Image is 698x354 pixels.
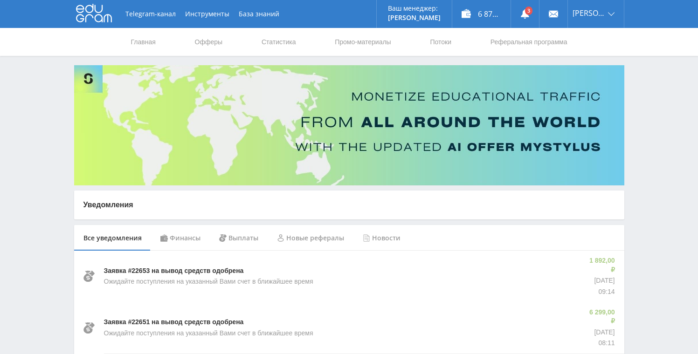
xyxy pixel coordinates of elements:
p: 09:14 [587,287,615,297]
p: [PERSON_NAME] [388,14,441,21]
p: Ожидайте поступления на указанный Вами счет в ближайшее время [104,277,313,286]
a: Промо-материалы [334,28,392,56]
p: Уведомления [83,200,615,210]
div: Новости [353,225,410,251]
p: Заявка #22651 на вывод средств одобрена [104,318,244,327]
p: 1 892,00 ₽ [587,256,615,274]
p: 6 299,00 ₽ [587,308,615,326]
p: [DATE] [587,328,615,337]
p: 08:11 [587,339,615,348]
div: Все уведомления [74,225,151,251]
p: Заявка #22653 на вывод средств одобрена [104,266,244,276]
img: Banner [74,65,624,185]
div: Выплаты [210,225,268,251]
p: Ожидайте поступления на указанный Вами счет в ближайшее время [104,329,313,338]
a: Потоки [429,28,452,56]
span: [PERSON_NAME] [573,9,605,17]
a: Реферальная программа [490,28,568,56]
a: Статистика [261,28,297,56]
div: Финансы [151,225,210,251]
a: Офферы [194,28,224,56]
p: Ваш менеджер: [388,5,441,12]
p: [DATE] [587,276,615,286]
div: Новые рефералы [268,225,353,251]
a: Главная [130,28,157,56]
